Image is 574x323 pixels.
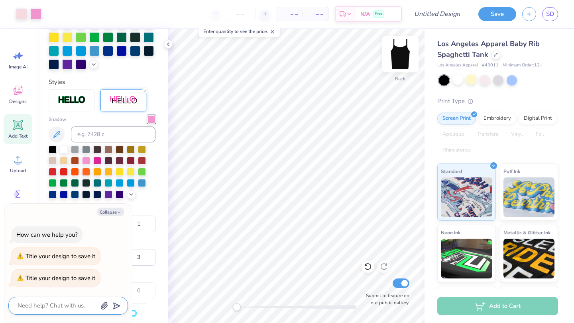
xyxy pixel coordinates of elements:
[233,303,241,311] div: Accessibility label
[10,167,26,174] span: Upload
[199,26,280,37] div: Enter quantity to see the price.
[519,113,557,125] div: Digital Print
[8,133,28,139] span: Add Text
[441,239,492,278] img: Neon Ink
[437,97,558,106] div: Print Type
[441,167,462,175] span: Standard
[9,64,28,70] span: Image AI
[58,95,86,105] img: Stroke
[16,231,78,239] div: How can we help you?
[437,113,476,125] div: Screen Print
[282,10,298,18] span: – –
[531,128,549,140] div: Foil
[225,7,256,21] input: – –
[12,202,24,208] span: Greek
[395,75,405,82] div: Back
[408,6,466,22] input: Untitled Design
[437,144,476,156] div: Rhinestones
[71,126,155,142] input: e.g. 7428 c
[478,113,516,125] div: Embroidery
[307,10,323,18] span: – –
[472,128,503,140] div: Transfers
[503,228,550,237] span: Metallic & Glitter Ink
[360,10,370,18] span: N/A
[503,62,543,69] span: Minimum Order: 12 +
[49,78,65,87] label: Styles
[503,177,555,217] img: Puff Ink
[97,208,124,216] button: Collapse
[441,177,492,217] img: Standard
[437,39,540,59] span: Los Angeles Apparel Baby Rib Spaghetti Tank
[503,239,555,278] img: Metallic & Glitter Ink
[542,7,558,21] a: SD
[384,38,416,70] img: Back
[441,228,460,237] span: Neon Ink
[506,128,528,140] div: Vinyl
[437,62,478,69] span: Los Angeles Apparel
[503,167,520,175] span: Puff Ink
[110,95,138,105] img: Shadow
[362,292,409,306] label: Submit to feature on our public gallery.
[546,10,554,19] span: SD
[49,116,66,123] label: Shadow
[375,11,382,17] span: Free
[478,7,516,21] button: Save
[437,128,469,140] div: Applique
[9,98,27,105] span: Designs
[26,274,95,282] div: Title your design to save it
[482,62,499,69] span: # 43011
[26,252,95,260] div: Title your design to save it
